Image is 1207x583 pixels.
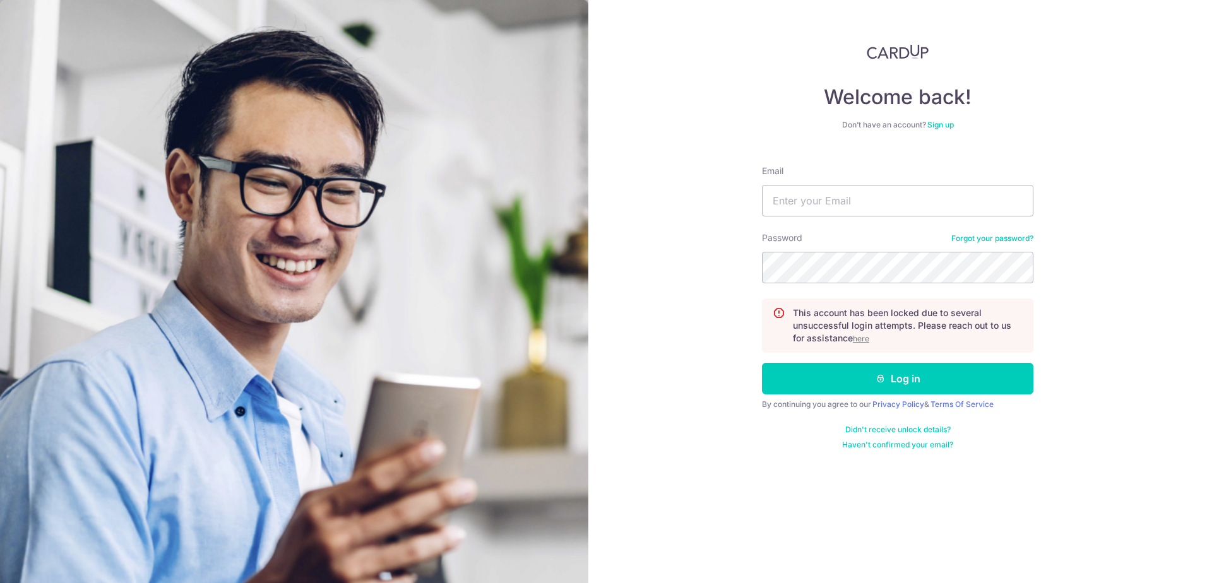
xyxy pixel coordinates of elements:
[853,334,869,343] a: here
[931,399,994,409] a: Terms Of Service
[762,363,1033,394] button: Log in
[867,44,929,59] img: CardUp Logo
[842,440,953,450] a: Haven't confirmed your email?
[845,425,951,435] a: Didn't receive unlock details?
[762,232,802,244] label: Password
[762,185,1033,216] input: Enter your Email
[793,307,1023,344] p: This account has been locked due to several unsuccessful login attempts. Please reach out to us f...
[762,120,1033,130] div: Don’t have an account?
[872,399,924,409] a: Privacy Policy
[762,399,1033,409] div: By continuing you agree to our &
[951,233,1033,244] a: Forgot your password?
[762,85,1033,110] h4: Welcome back!
[762,165,783,177] label: Email
[927,120,954,129] a: Sign up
